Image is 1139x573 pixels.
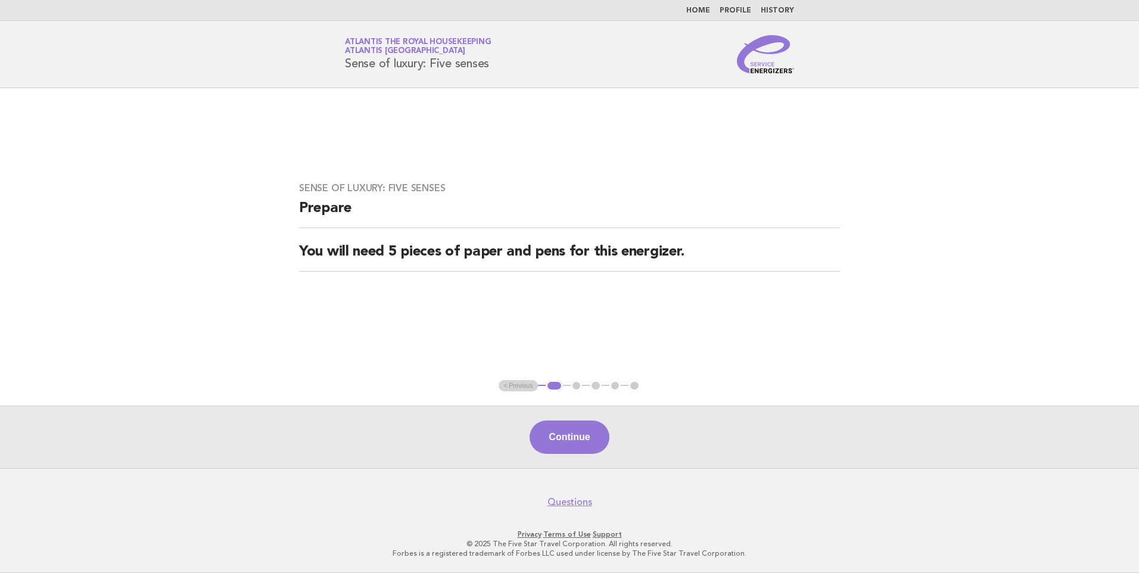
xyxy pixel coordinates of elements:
p: · · [205,530,934,539]
a: History [761,7,794,14]
a: Support [593,530,622,538]
h3: Sense of luxury: Five senses [299,182,840,194]
a: Terms of Use [543,530,591,538]
p: Forbes is a registered trademark of Forbes LLC used under license by The Five Star Travel Corpora... [205,549,934,558]
span: Atlantis [GEOGRAPHIC_DATA] [345,48,465,55]
p: © 2025 The Five Star Travel Corporation. All rights reserved. [205,539,934,549]
h1: Sense of luxury: Five senses [345,39,491,70]
a: Home [686,7,710,14]
a: Profile [720,7,751,14]
h2: You will need 5 pieces of paper and pens for this energizer. [299,242,840,272]
img: Service Energizers [737,35,794,73]
a: Questions [547,496,592,508]
a: Atlantis the Royal HousekeepingAtlantis [GEOGRAPHIC_DATA] [345,38,491,55]
button: 1 [546,380,563,392]
button: Continue [530,421,609,454]
a: Privacy [518,530,542,538]
h2: Prepare [299,199,840,228]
